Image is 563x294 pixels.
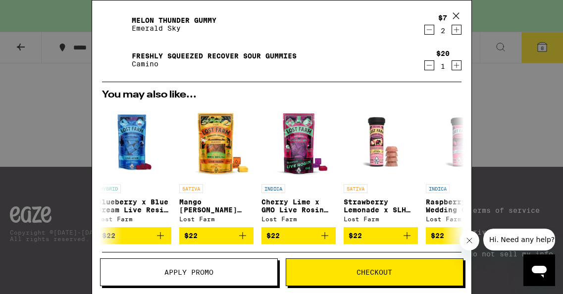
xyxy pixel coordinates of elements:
p: Cherry Lime x GMO Live Rosin Chews [261,198,336,214]
a: Open page for Raspberry x Wedding Cake Live Resin Gummies from Lost Farm [426,105,500,227]
p: HYBRID [97,184,121,193]
p: Blueberry x Blue Dream Live Resin Chews [97,198,171,214]
div: $7 [438,14,447,22]
a: Open page for Strawberry Lemonade x SLH Live Resin Gummies from Lost Farm [344,105,418,227]
button: Add to bag [179,227,254,244]
button: Decrement [424,60,434,70]
div: Lost Farm [344,216,418,222]
p: SATIVA [179,184,203,193]
div: 2 [438,27,447,35]
div: 1 [436,62,450,70]
button: Add to bag [261,227,336,244]
span: Apply Promo [164,269,213,276]
img: Freshly Squeezed Recover Sour Gummies [102,46,130,74]
span: $22 [266,232,280,240]
iframe: Message from company [483,229,555,250]
img: Lost Farm - Raspberry x Wedding Cake Live Resin Gummies [426,105,500,179]
iframe: Close message [460,231,479,250]
span: $22 [102,232,115,240]
p: SATIVA [344,184,367,193]
button: Checkout [286,258,463,286]
span: $22 [431,232,444,240]
img: Lost Farm - Mango Jack Herer THCv 10:5 Chews [179,105,254,179]
div: Lost Farm [426,216,500,222]
p: INDICA [261,184,285,193]
p: Mango [PERSON_NAME] THCv 10:5 Chews [179,198,254,214]
p: INDICA [426,184,450,193]
span: $22 [349,232,362,240]
div: $20 [436,49,450,57]
a: Open page for Cherry Lime x GMO Live Rosin Chews from Lost Farm [261,105,336,227]
button: Increment [452,25,461,35]
p: Strawberry Lemonade x SLH Live Resin Gummies [344,198,418,214]
a: Open page for Blueberry x Blue Dream Live Resin Chews from Lost Farm [97,105,171,227]
img: Lost Farm - Blueberry x Blue Dream Live Resin Chews [97,105,171,179]
button: Apply Promo [100,258,278,286]
p: Emerald Sky [132,24,216,32]
div: Lost Farm [97,216,171,222]
button: Add to bag [97,227,171,244]
img: Melon Thunder Gummy [102,10,130,38]
div: Lost Farm [179,216,254,222]
a: Freshly Squeezed Recover Sour Gummies [132,52,297,60]
div: Lost Farm [261,216,336,222]
span: Checkout [357,269,392,276]
button: Increment [452,60,461,70]
a: Open page for Mango Jack Herer THCv 10:5 Chews from Lost Farm [179,105,254,227]
a: Melon Thunder Gummy [132,16,216,24]
p: Raspberry x Wedding Cake Live Resin Gummies [426,198,500,214]
button: Decrement [424,25,434,35]
p: Camino [132,60,297,68]
h2: You may also like... [102,90,461,100]
span: $22 [184,232,198,240]
button: Add to bag [344,227,418,244]
iframe: Button to launch messaging window [523,254,555,286]
button: Add to bag [426,227,500,244]
img: Lost Farm - Strawberry Lemonade x SLH Live Resin Gummies [344,105,418,179]
img: Lost Farm - Cherry Lime x GMO Live Rosin Chews [261,105,336,179]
